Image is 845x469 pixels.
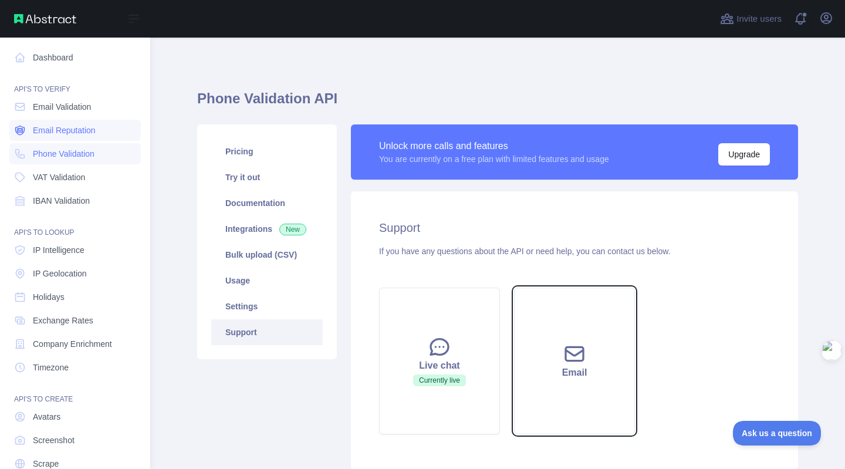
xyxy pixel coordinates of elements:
[9,286,141,308] a: Holidays
[9,70,141,94] div: API'S TO VERIFY
[33,434,75,446] span: Screenshot
[529,366,620,380] div: Email
[9,357,141,378] a: Timezone
[718,9,784,28] button: Invite users
[9,333,141,355] a: Company Enrichment
[197,89,798,117] h1: Phone Validation API
[394,359,485,373] div: Live chat
[211,293,323,319] a: Settings
[9,380,141,404] div: API'S TO CREATE
[9,430,141,451] a: Screenshot
[279,224,306,235] span: New
[9,47,141,68] a: Dashboard
[33,268,87,279] span: IP Geolocation
[33,148,94,160] span: Phone Validation
[33,171,85,183] span: VAT Validation
[211,242,323,268] a: Bulk upload (CSV)
[9,167,141,188] a: VAT Validation
[211,216,323,242] a: Integrations New
[514,288,635,434] button: Email
[9,310,141,331] a: Exchange Rates
[379,139,609,153] div: Unlock more calls and features
[9,143,141,164] a: Phone Validation
[33,362,69,373] span: Timezone
[733,421,822,446] iframe: Toggle Customer Support
[33,244,84,256] span: IP Intelligence
[211,164,323,190] a: Try it out
[33,124,96,136] span: Email Reputation
[9,263,141,284] a: IP Geolocation
[9,406,141,427] a: Avatars
[718,143,770,166] button: Upgrade
[9,190,141,211] a: IBAN Validation
[379,245,770,257] div: If you have any questions about the API or need help, you can contact us below.
[211,139,323,164] a: Pricing
[379,288,500,434] button: Live chatCurrently live
[379,153,609,165] div: You are currently on a free plan with limited features and usage
[33,338,112,350] span: Company Enrichment
[33,315,93,326] span: Exchange Rates
[33,195,90,207] span: IBAN Validation
[9,120,141,141] a: Email Reputation
[211,190,323,216] a: Documentation
[736,12,782,26] span: Invite users
[9,239,141,261] a: IP Intelligence
[33,411,60,423] span: Avatars
[413,374,466,386] span: Currently live
[211,268,323,293] a: Usage
[211,319,323,345] a: Support
[33,101,91,113] span: Email Validation
[379,220,770,236] h2: Support
[33,291,65,303] span: Holidays
[14,14,76,23] img: Abstract API
[9,96,141,117] a: Email Validation
[9,214,141,237] div: API'S TO LOOKUP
